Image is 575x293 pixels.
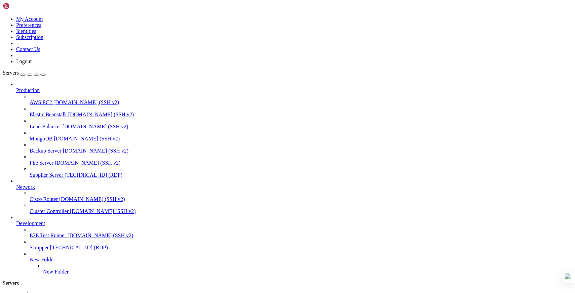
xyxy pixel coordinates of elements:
span: Supplier Server [30,172,63,178]
li: Cluster Controller [DOMAIN_NAME] (SSH v2) [30,202,572,214]
li: MongoDB [DOMAIN_NAME] (SSH v2) [30,130,572,142]
span: [DOMAIN_NAME] (SSH v2) [54,136,120,141]
a: Cluster Controller [DOMAIN_NAME] (SSH v2) [30,208,572,214]
span: Servers [3,70,19,76]
img: Shellngn [3,3,41,9]
span: New Folder [30,257,55,262]
span: E2E Test Runner [30,233,66,238]
span: Load Balancer [30,124,61,129]
li: Backup Server [DOMAIN_NAME] (SSH v2) [30,142,572,154]
span: Development [16,220,45,226]
li: Cisco Router [DOMAIN_NAME] (SSH v2) [30,190,572,202]
span: Backup Server [30,148,62,154]
span: AWS EC2 [30,99,52,105]
span: [TECHNICAL_ID] (RDP) [65,172,122,178]
li: Scrapper [TECHNICAL_ID] (RDP) [30,239,572,251]
a: My Account [16,16,43,22]
li: New Folder [30,251,572,275]
a: Servers [3,70,46,76]
a: New Folder [43,269,572,275]
a: E2E Test Runner [DOMAIN_NAME] (SSH v2) [30,233,572,239]
li: Network [16,178,572,214]
a: Identities [16,28,36,34]
a: Elastic Beanstalk [DOMAIN_NAME] (SSH v2) [30,112,572,118]
span: MongoDB [30,136,52,141]
a: Production [16,87,572,93]
span: [DOMAIN_NAME] (SSH v2) [68,233,133,238]
a: Scrapper [TECHNICAL_ID] (RDP) [30,245,572,251]
span: [DOMAIN_NAME] (SSH v2) [59,196,125,202]
li: Supplier Server [TECHNICAL_ID] (RDP) [30,166,572,178]
a: Network [16,184,572,190]
li: Elastic Beanstalk [DOMAIN_NAME] (SSH v2) [30,106,572,118]
span: Elastic Beanstalk [30,112,67,117]
span: [DOMAIN_NAME] (SSH v2) [70,208,136,214]
span: Cisco Router [30,196,58,202]
span: [DOMAIN_NAME] (SSH v2) [68,112,134,117]
li: E2E Test Runner [DOMAIN_NAME] (SSH v2) [30,226,572,239]
li: New Folder [43,263,572,275]
span: Production [16,87,40,93]
li: Load Balancer [DOMAIN_NAME] (SSH v2) [30,118,572,130]
span: New Folder [43,269,69,275]
a: New Folder [30,257,572,263]
li: Production [16,81,572,178]
div: Servers [3,280,572,286]
a: Subscription [16,34,43,40]
a: Cisco Router [DOMAIN_NAME] (SSH v2) [30,196,572,202]
a: MongoDB [DOMAIN_NAME] (SSH v2) [30,136,572,142]
span: Cluster Controller [30,208,69,214]
a: Contact Us [16,46,40,52]
span: Network [16,184,35,190]
a: Supplier Server [TECHNICAL_ID] (RDP) [30,172,572,178]
li: Development [16,214,572,275]
a: Development [16,220,572,226]
a: Load Balancer [DOMAIN_NAME] (SSH v2) [30,124,572,130]
span: [DOMAIN_NAME] (SSH v2) [55,160,121,166]
span: [TECHNICAL_ID] (RDP) [50,245,108,250]
a: Backup Server [DOMAIN_NAME] (SSH v2) [30,148,572,154]
a: File Server [DOMAIN_NAME] (SSH v2) [30,160,572,166]
span: [DOMAIN_NAME] (SSH v2) [63,124,128,129]
a: Logout [16,58,32,64]
li: AWS EC2 [DOMAIN_NAME] (SSH v2) [30,93,572,106]
a: Preferences [16,22,41,28]
span: File Server [30,160,53,166]
span: [DOMAIN_NAME] (SSH v2) [53,99,119,105]
a: AWS EC2 [DOMAIN_NAME] (SSH v2) [30,99,572,106]
li: File Server [DOMAIN_NAME] (SSH v2) [30,154,572,166]
span: [DOMAIN_NAME] (SSH v2) [63,148,129,154]
span: Scrapper [30,245,49,250]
